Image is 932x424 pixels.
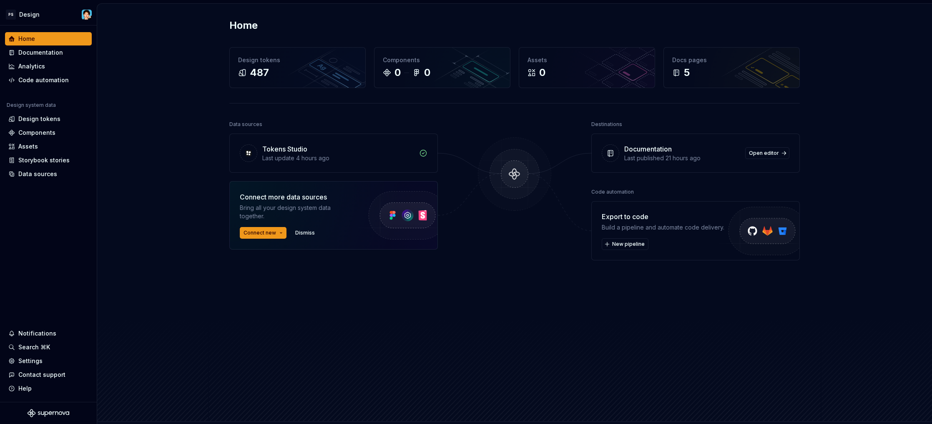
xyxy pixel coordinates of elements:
div: Code automation [18,76,69,84]
div: Assets [18,142,38,151]
a: Open editor [745,147,789,159]
span: Open editor [749,150,779,156]
a: Tokens StudioLast update 4 hours ago [229,134,438,173]
button: Search ⌘K [5,341,92,354]
h2: Home [229,19,258,32]
div: PS [6,10,16,20]
button: Connect new [240,227,286,239]
a: Settings [5,354,92,368]
button: Notifications [5,327,92,340]
a: Assets [5,140,92,153]
div: Documentation [624,144,672,154]
a: Code automation [5,73,92,87]
a: Home [5,32,92,45]
div: Analytics [18,62,45,71]
div: Bring all your design system data together. [240,204,352,220]
a: Storybook stories [5,154,92,167]
div: Components [383,56,502,64]
div: Data sources [229,119,262,130]
a: Data sources [5,167,92,181]
a: Components00 [374,47,510,88]
div: Settings [18,357,43,365]
div: Destinations [591,119,622,130]
span: Connect new [244,230,276,236]
div: Search ⌘K [18,343,50,351]
a: Assets0 [519,47,655,88]
div: 487 [250,66,269,79]
a: Analytics [5,60,92,73]
div: Help [18,384,32,393]
div: Last published 21 hours ago [624,154,740,162]
a: Docs pages5 [663,47,800,88]
div: 5 [684,66,690,79]
div: Docs pages [672,56,791,64]
div: Code automation [591,186,634,198]
svg: Supernova Logo [28,409,69,417]
span: New pipeline [612,241,645,247]
div: Documentation [18,48,63,57]
div: Contact support [18,371,65,379]
div: 0 [424,66,430,79]
a: Documentation [5,46,92,59]
div: Design system data [7,102,56,109]
span: Dismiss [295,230,315,236]
div: 0 [539,66,545,79]
button: Dismiss [291,227,319,239]
div: Data sources [18,170,57,178]
button: PSDesignLeo [2,5,95,23]
div: Home [18,35,35,43]
a: Design tokens487 [229,47,366,88]
div: Tokens Studio [262,144,307,154]
a: Components [5,126,92,139]
div: Export to code [602,212,724,222]
div: Design tokens [238,56,357,64]
div: Design tokens [18,115,60,123]
img: Leo [82,10,92,20]
button: New pipeline [602,238,648,250]
div: Storybook stories [18,156,70,164]
div: Components [18,129,55,137]
div: 0 [394,66,401,79]
button: Contact support [5,368,92,381]
a: Design tokens [5,112,92,126]
div: Build a pipeline and automate code delivery. [602,223,724,232]
div: Design [19,10,40,19]
div: Connect more data sources [240,192,352,202]
div: Notifications [18,329,56,338]
div: Last update 4 hours ago [262,154,414,162]
div: Assets [528,56,646,64]
button: Help [5,382,92,395]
